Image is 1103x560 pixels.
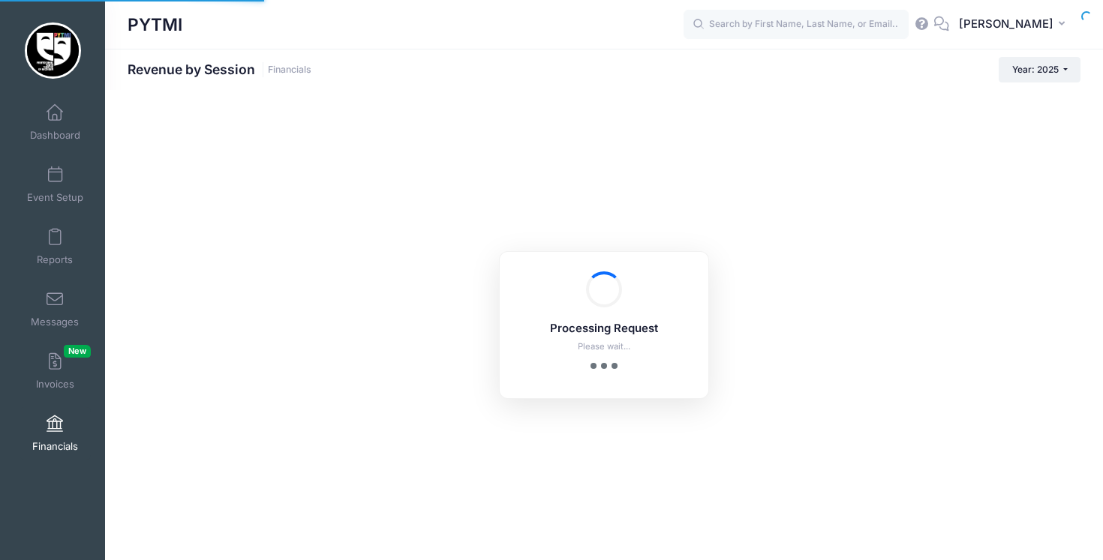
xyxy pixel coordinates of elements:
[32,440,78,453] span: Financials
[20,96,91,148] a: Dashboard
[20,345,91,397] a: InvoicesNew
[20,407,91,460] a: Financials
[949,7,1080,42] button: [PERSON_NAME]
[519,340,689,353] p: Please wait...
[128,61,311,77] h1: Revenue by Session
[37,253,73,266] span: Reports
[999,57,1080,82] button: Year: 2025
[519,322,689,336] h5: Processing Request
[64,345,91,358] span: New
[30,129,80,142] span: Dashboard
[128,7,182,42] h1: PYTMI
[36,378,74,391] span: Invoices
[959,16,1053,32] span: [PERSON_NAME]
[684,10,909,40] input: Search by First Name, Last Name, or Email...
[20,283,91,335] a: Messages
[1012,64,1059,75] span: Year: 2025
[20,220,91,273] a: Reports
[268,64,311,76] a: Financials
[25,22,81,79] img: PYTMI
[27,191,83,204] span: Event Setup
[20,158,91,211] a: Event Setup
[31,316,79,328] span: Messages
